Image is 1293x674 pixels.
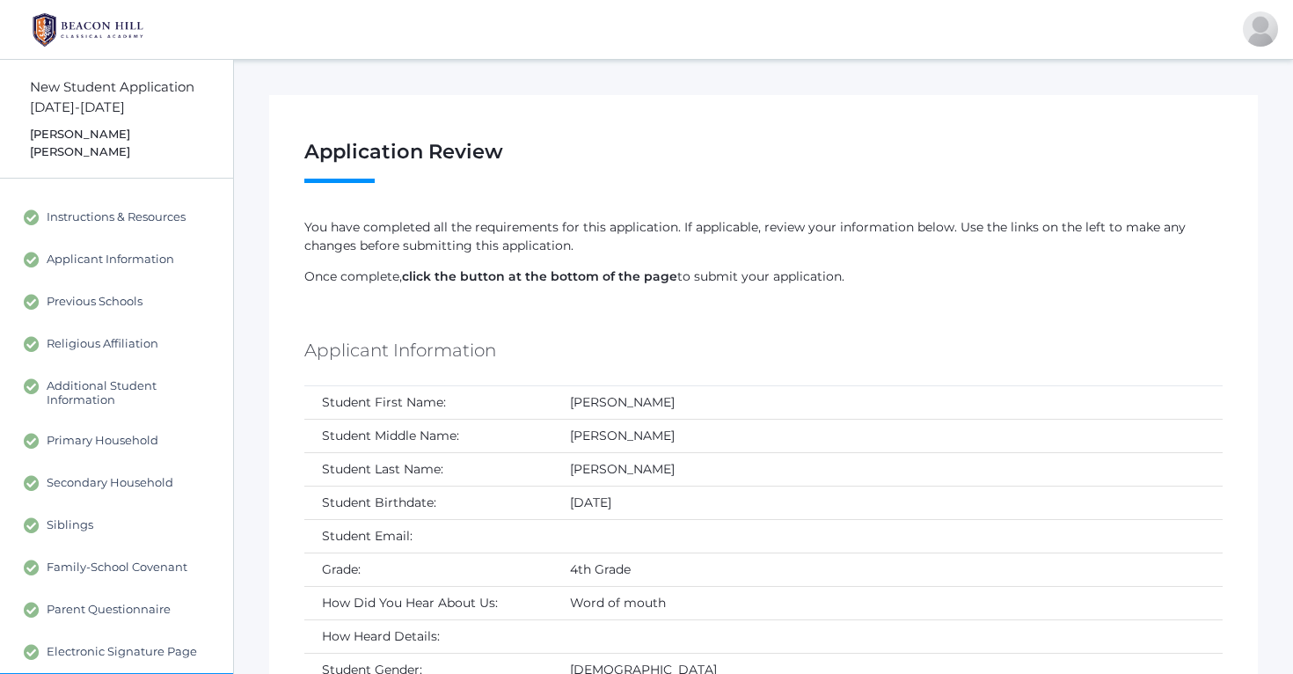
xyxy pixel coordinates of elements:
[47,475,173,491] span: Secondary Household
[1243,11,1278,47] div: Nicole Henry
[304,335,496,365] h5: Applicant Information
[304,619,552,653] td: How Heard Details:
[47,602,171,618] span: Parent Questionnaire
[552,586,1223,619] td: Word of mouth
[304,218,1223,255] p: You have completed all the requirements for this application. If applicable, review your informat...
[552,386,1223,420] td: [PERSON_NAME]
[552,486,1223,519] td: [DATE]
[47,252,174,267] span: Applicant Information
[304,386,552,420] td: Student First Name:
[47,336,158,352] span: Religious Affiliation
[552,419,1223,452] td: [PERSON_NAME]
[304,419,552,452] td: Student Middle Name:
[304,519,552,553] td: Student Email:
[30,98,233,118] div: [DATE]-[DATE]
[304,586,552,619] td: How Did You Hear About Us:
[22,8,154,52] img: BHCALogos-05-308ed15e86a5a0abce9b8dd61676a3503ac9727e845dece92d48e8588c001991.png
[47,378,215,407] span: Additional Student Information
[304,267,1223,286] p: Once complete, to submit your application.
[30,77,233,98] div: New Student Application
[402,268,677,284] strong: click the button at the bottom of the page
[304,141,1223,183] h1: Application Review
[47,294,142,310] span: Previous Schools
[47,433,158,449] span: Primary Household
[552,553,1223,586] td: 4th Grade
[30,126,233,160] div: [PERSON_NAME] [PERSON_NAME]
[47,644,197,660] span: Electronic Signature Page
[304,452,552,486] td: Student Last Name:
[552,452,1223,486] td: [PERSON_NAME]
[304,486,552,519] td: Student Birthdate:
[304,553,552,586] td: Grade:
[47,560,187,575] span: Family-School Covenant
[47,209,186,225] span: Instructions & Resources
[47,517,93,533] span: Siblings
